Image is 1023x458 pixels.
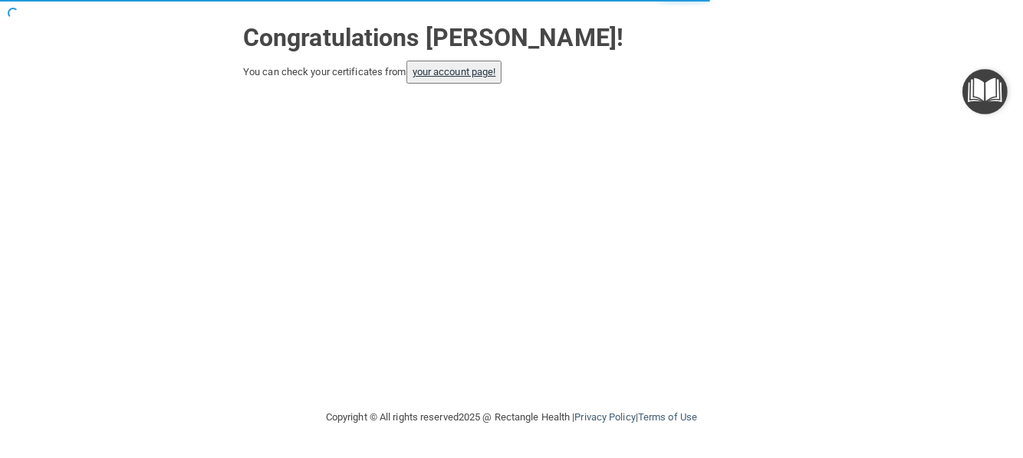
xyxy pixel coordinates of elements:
[232,393,791,442] div: Copyright © All rights reserved 2025 @ Rectangle Health | |
[413,66,496,77] a: your account page!
[638,411,697,423] a: Terms of Use
[962,69,1008,114] button: Open Resource Center
[243,61,780,84] div: You can check your certificates from
[406,61,502,84] button: your account page!
[574,411,635,423] a: Privacy Policy
[243,23,623,52] strong: Congratulations [PERSON_NAME]!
